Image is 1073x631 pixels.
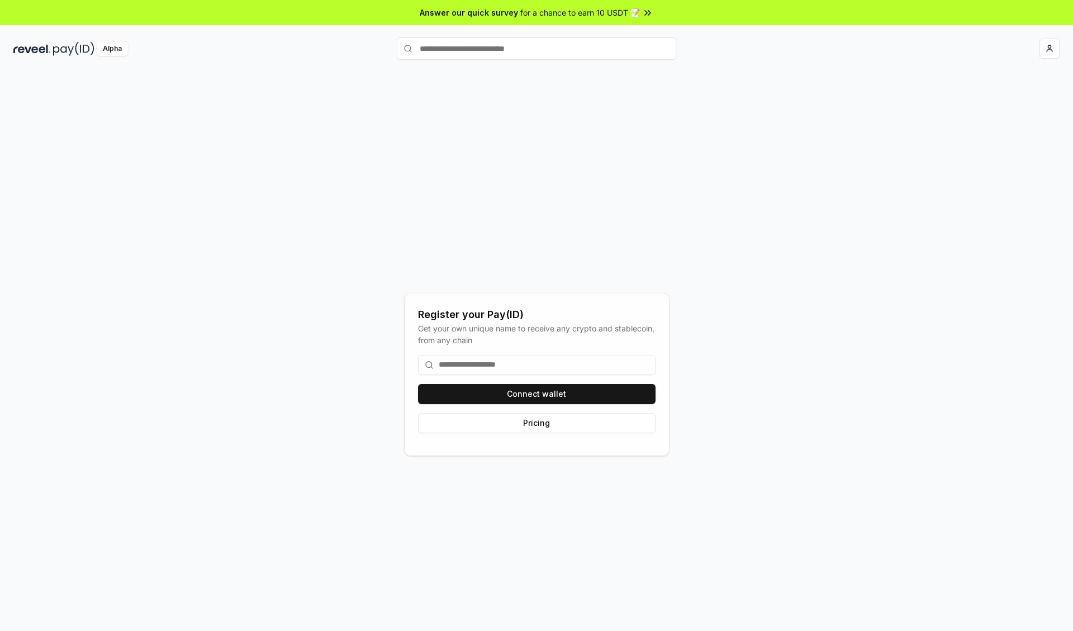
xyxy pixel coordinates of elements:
span: Answer our quick survey [420,7,518,18]
img: pay_id [53,42,94,56]
img: reveel_dark [13,42,51,56]
span: for a chance to earn 10 USDT 📝 [520,7,640,18]
div: Get your own unique name to receive any crypto and stablecoin, from any chain [418,322,656,346]
button: Connect wallet [418,384,656,404]
div: Register your Pay(ID) [418,307,656,322]
div: Alpha [97,42,128,56]
button: Pricing [418,413,656,433]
